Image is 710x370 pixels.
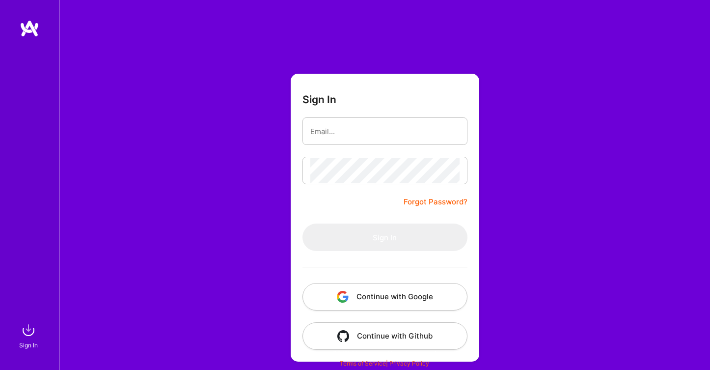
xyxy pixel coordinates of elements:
button: Continue with Google [302,283,467,311]
img: icon [337,291,349,303]
input: Email... [310,119,460,144]
img: icon [337,330,349,342]
img: sign in [19,320,38,340]
a: Forgot Password? [404,196,467,208]
button: Continue with Github [302,322,467,350]
div: Sign In [19,340,38,350]
a: Privacy Policy [389,360,429,367]
img: logo [20,20,39,37]
button: Sign In [302,224,467,251]
span: | [340,360,429,367]
div: © 2025 ATeams Inc., All rights reserved. [59,341,710,365]
a: sign inSign In [21,320,38,350]
h3: Sign In [302,93,336,106]
a: Terms of Service [340,360,386,367]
